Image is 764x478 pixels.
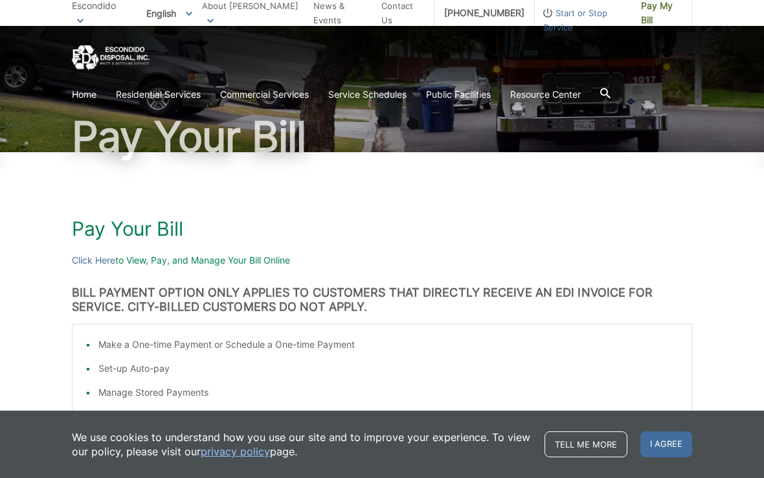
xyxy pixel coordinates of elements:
a: Commercial Services [220,87,309,102]
a: Click Here [72,253,115,267]
li: Go Paperless [98,409,679,424]
p: We use cookies to understand how you use our site and to improve your experience. To view our pol... [72,430,532,459]
h3: BILL PAYMENT OPTION ONLY APPLIES TO CUSTOMERS THAT DIRECTLY RECEIVE AN EDI INVOICE FOR SERVICE. C... [72,286,692,314]
a: Public Facilities [426,87,491,102]
a: Service Schedules [328,87,407,102]
li: Make a One-time Payment or Schedule a One-time Payment [98,337,679,352]
a: privacy policy [201,444,270,459]
a: EDCD logo. Return to the homepage. [72,45,150,71]
a: Home [72,87,96,102]
a: Resource Center [510,87,581,102]
li: Manage Stored Payments [98,385,679,400]
h1: Pay Your Bill [72,116,692,157]
span: English [137,3,202,24]
h1: Pay Your Bill [72,217,692,240]
a: Residential Services [116,87,201,102]
p: to View, Pay, and Manage Your Bill Online [72,253,692,267]
li: Set-up Auto-pay [98,361,679,376]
